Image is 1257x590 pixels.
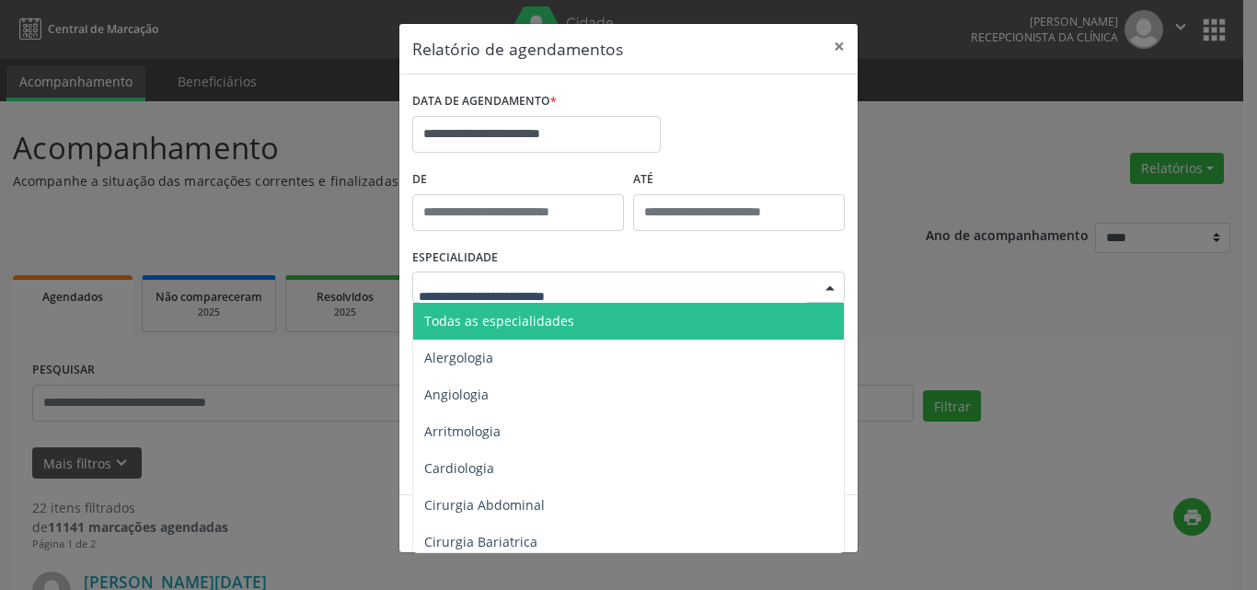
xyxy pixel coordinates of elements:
[424,459,494,477] span: Cardiologia
[424,533,537,550] span: Cirurgia Bariatrica
[633,166,845,194] label: ATÉ
[412,37,623,61] h5: Relatório de agendamentos
[424,312,574,330] span: Todas as especialidades
[424,496,545,514] span: Cirurgia Abdominal
[821,24,858,69] button: Close
[424,422,501,440] span: Arritmologia
[412,244,498,272] label: ESPECIALIDADE
[412,166,624,194] label: De
[424,349,493,366] span: Alergologia
[424,386,489,403] span: Angiologia
[412,87,557,116] label: DATA DE AGENDAMENTO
